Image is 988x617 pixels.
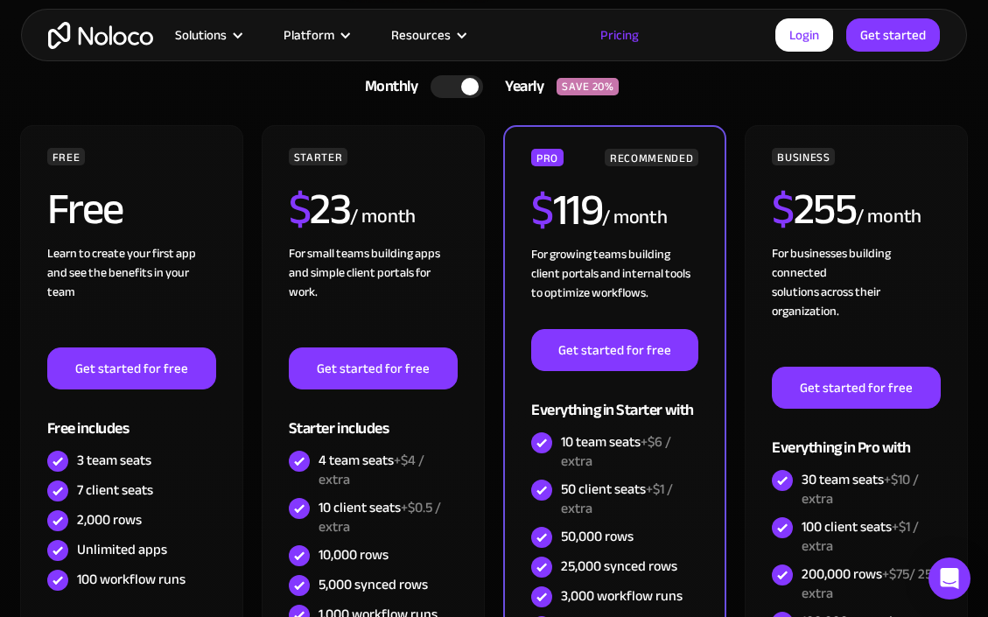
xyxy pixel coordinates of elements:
div: Free includes [47,389,216,446]
span: +$10 / extra [802,466,919,512]
div: Starter includes [289,389,458,446]
div: 30 team seats [802,470,941,508]
div: 4 team seats [319,451,458,489]
div: 100 client seats [802,517,941,556]
div: 25,000 synced rows [561,557,677,576]
a: Get started for free [772,367,941,409]
div: / month [350,203,416,231]
a: Get started for free [531,329,698,371]
h2: Free [47,187,123,231]
div: For growing teams building client portals and internal tools to optimize workflows. [531,245,698,329]
span: $ [289,168,311,250]
span: +$0.5 / extra [319,494,441,540]
a: Get started for free [289,347,458,389]
div: 5,000 synced rows [319,575,428,594]
div: Resources [369,24,486,46]
div: Learn to create your first app and see the benefits in your team ‍ [47,244,216,347]
span: +$4 / extra [319,447,424,493]
span: +$1 / extra [802,514,919,559]
div: 10,000 rows [319,545,389,564]
div: RECOMMENDED [605,149,698,166]
div: SAVE 20% [557,78,619,95]
div: Solutions [175,24,227,46]
div: STARTER [289,148,347,165]
span: +$1 / extra [561,476,673,522]
div: PRO [531,149,564,166]
div: 2,000 rows [77,510,142,529]
div: 50,000 rows [561,527,634,546]
span: $ [772,168,794,250]
div: Platform [284,24,334,46]
div: Everything in Pro with [772,409,941,466]
div: 10 client seats [319,498,458,536]
div: 50 client seats [561,480,698,518]
a: Pricing [578,24,661,46]
div: Open Intercom Messenger [928,557,970,599]
h2: 23 [289,187,351,231]
div: 7 client seats [77,480,153,500]
span: $ [531,169,553,251]
div: 200,000 rows [802,564,941,603]
div: / month [602,204,668,232]
span: +$6 / extra [561,429,671,474]
div: Unlimited apps [77,540,167,559]
h2: 119 [531,188,602,232]
div: FREE [47,148,86,165]
div: Resources [391,24,451,46]
h2: 255 [772,187,856,231]
span: +$75/ 25k extra [802,561,939,606]
div: 10 team seats [561,432,698,471]
div: / month [856,203,921,231]
div: Monthly [343,74,431,100]
a: Get started [846,18,940,52]
div: Solutions [153,24,262,46]
div: 3 team seats [77,451,151,470]
div: For businesses building connected solutions across their organization. ‍ [772,244,941,367]
div: Yearly [483,74,557,100]
div: Platform [262,24,369,46]
div: Everything in Starter with [531,371,698,428]
div: BUSINESS [772,148,835,165]
a: Login [775,18,833,52]
div: 3,000 workflow runs [561,586,683,606]
div: 100 workflow runs [77,570,186,589]
div: For small teams building apps and simple client portals for work. ‍ [289,244,458,347]
a: home [48,22,153,49]
a: Get started for free [47,347,216,389]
